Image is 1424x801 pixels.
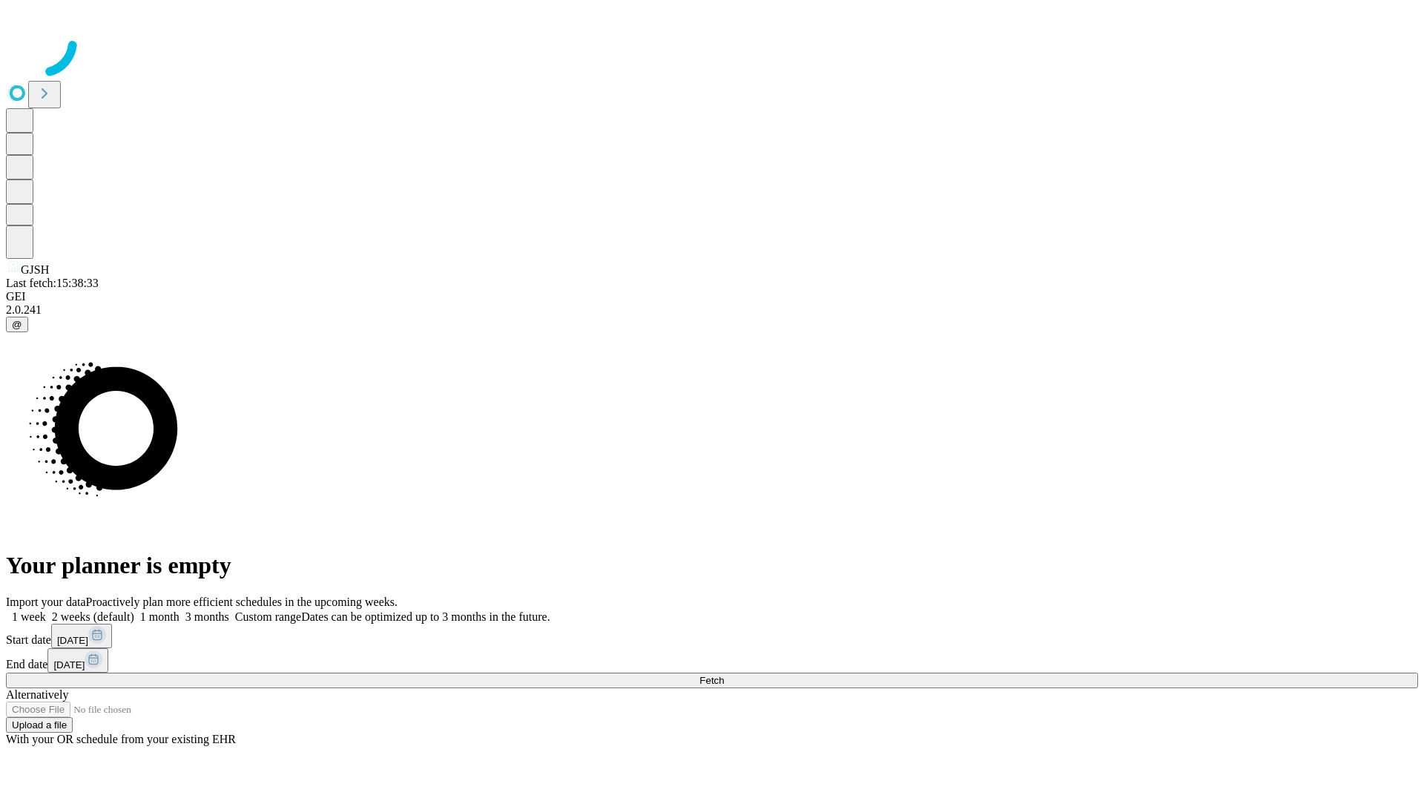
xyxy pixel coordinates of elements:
[6,277,99,289] span: Last fetch: 15:38:33
[57,635,88,646] span: [DATE]
[6,688,68,701] span: Alternatively
[6,673,1418,688] button: Fetch
[12,319,22,330] span: @
[86,596,398,608] span: Proactively plan more efficient schedules in the upcoming weeks.
[6,552,1418,579] h1: Your planner is empty
[301,610,550,623] span: Dates can be optimized up to 3 months in the future.
[6,717,73,733] button: Upload a file
[6,290,1418,303] div: GEI
[53,659,85,670] span: [DATE]
[6,596,86,608] span: Import your data
[12,610,46,623] span: 1 week
[52,610,134,623] span: 2 weeks (default)
[140,610,179,623] span: 1 month
[21,263,49,276] span: GJSH
[6,648,1418,673] div: End date
[6,624,1418,648] div: Start date
[51,624,112,648] button: [DATE]
[185,610,229,623] span: 3 months
[235,610,301,623] span: Custom range
[47,648,108,673] button: [DATE]
[6,317,28,332] button: @
[6,733,236,745] span: With your OR schedule from your existing EHR
[699,675,724,686] span: Fetch
[6,303,1418,317] div: 2.0.241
